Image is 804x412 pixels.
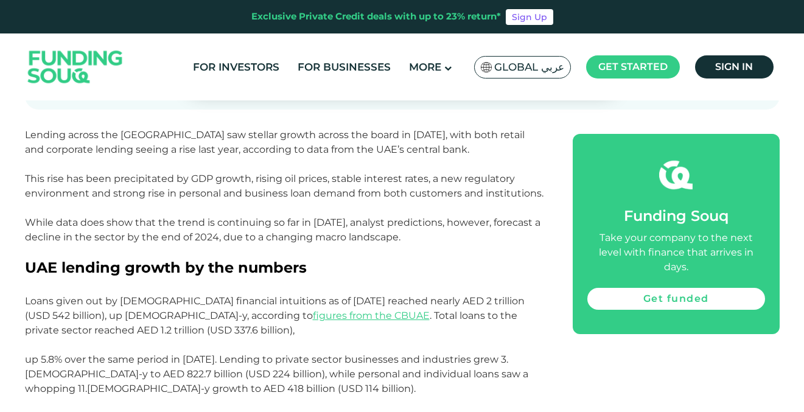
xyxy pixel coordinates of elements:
a: Get funded [587,288,765,310]
p: Lending across the [GEOGRAPHIC_DATA] saw stellar growth across the board in [DATE], with both ret... [25,128,545,259]
span: UAE lending growth by the numbers [25,259,307,276]
a: For Businesses [295,57,394,77]
span: Sign in [715,61,753,72]
img: SA Flag [481,62,492,72]
div: Take your company to the next level with finance that arrives in days. [587,231,765,274]
img: Logo [16,37,135,98]
a: For Investors [190,57,282,77]
span: Funding Souq [624,207,729,225]
a: figures from the CBUAE [313,310,430,321]
img: fsicon [659,158,693,192]
span: Get started [598,61,668,72]
a: Sign in [695,55,774,79]
div: Exclusive Private Credit deals with up to 23% return* [251,10,501,24]
span: More [409,61,441,73]
a: Sign Up [506,9,553,25]
span: Global عربي [494,60,564,74]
